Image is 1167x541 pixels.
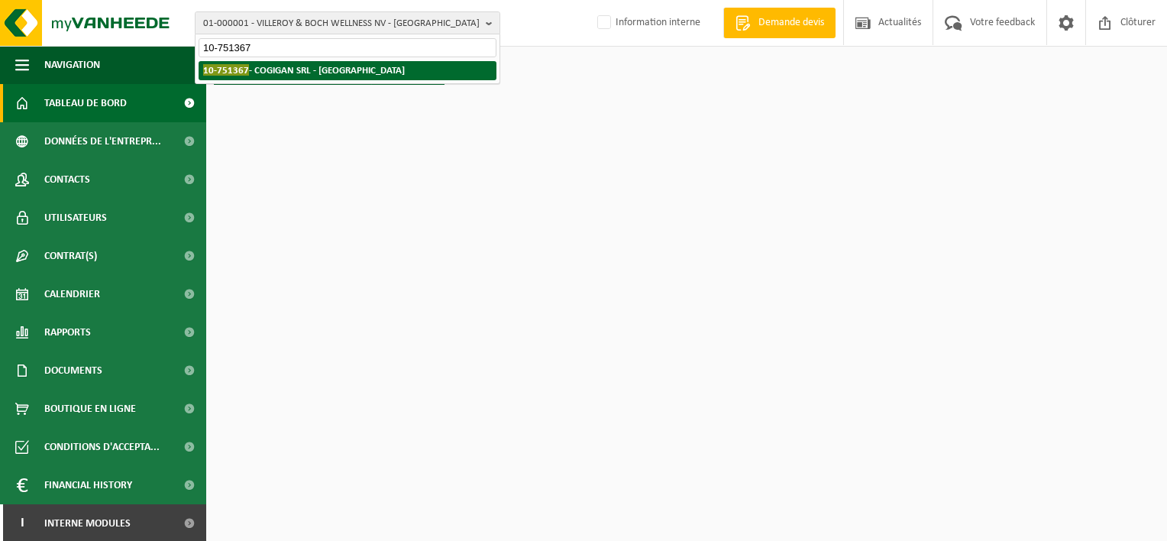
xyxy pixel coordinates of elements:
[199,38,496,57] input: Chercher des succursales liées
[44,237,97,275] span: Contrat(s)
[44,160,90,199] span: Contacts
[203,12,480,35] span: 01-000001 - VILLEROY & BOCH WELLNESS NV - [GEOGRAPHIC_DATA]
[44,390,136,428] span: Boutique en ligne
[195,11,500,34] button: 01-000001 - VILLEROY & BOCH WELLNESS NV - [GEOGRAPHIC_DATA]
[44,275,100,313] span: Calendrier
[44,199,107,237] span: Utilisateurs
[44,122,161,160] span: Données de l'entrepr...
[44,46,100,84] span: Navigation
[203,64,249,76] span: 10-751367
[44,428,160,466] span: Conditions d'accepta...
[44,466,132,504] span: Financial History
[203,64,405,76] strong: - COGIGAN SRL - [GEOGRAPHIC_DATA]
[44,84,127,122] span: Tableau de bord
[44,351,102,390] span: Documents
[723,8,836,38] a: Demande devis
[755,15,828,31] span: Demande devis
[594,11,700,34] label: Information interne
[44,313,91,351] span: Rapports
